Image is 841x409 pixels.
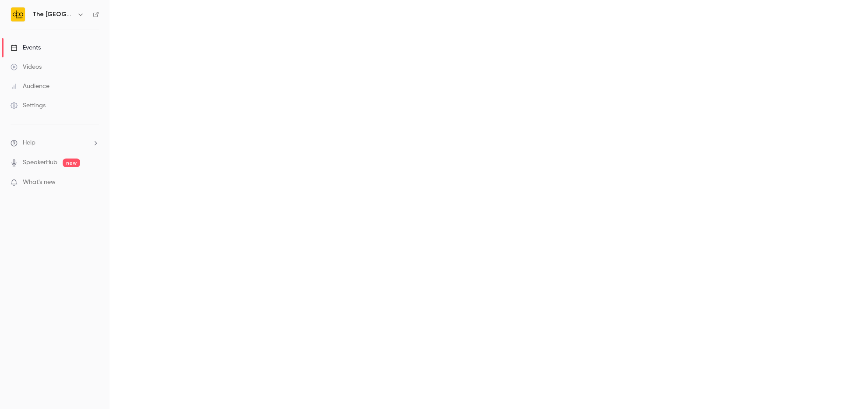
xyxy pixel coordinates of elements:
[11,138,99,148] li: help-dropdown-opener
[11,7,25,21] img: The DPO Centre
[23,158,57,167] a: SpeakerHub
[23,178,56,187] span: What's new
[11,63,42,71] div: Videos
[11,82,49,91] div: Audience
[11,101,46,110] div: Settings
[11,43,41,52] div: Events
[63,159,80,167] span: new
[32,10,74,19] h6: The [GEOGRAPHIC_DATA]
[23,138,35,148] span: Help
